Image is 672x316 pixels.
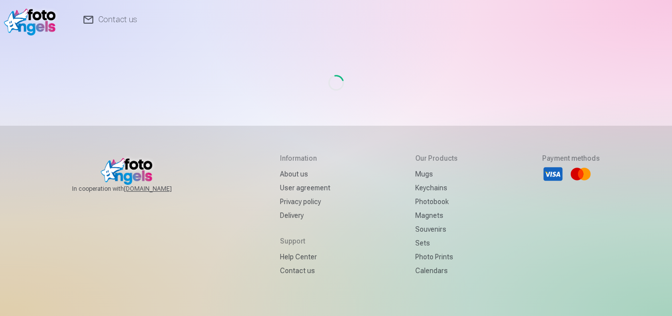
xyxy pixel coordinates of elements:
img: /v1 [4,4,61,35]
li: Visa [542,163,564,185]
li: Mastercard [570,163,592,185]
a: Delivery [280,209,330,222]
span: In cooperation with [72,185,196,193]
a: About us [280,167,330,181]
a: Contact us [280,264,330,278]
h5: Payment methods [542,153,600,163]
a: Photobook [415,195,458,209]
a: Calendars [415,264,458,278]
a: User agreement [280,181,330,195]
a: Help Center [280,250,330,264]
a: Sets [415,236,458,250]
a: Photo prints [415,250,458,264]
a: Privacy policy [280,195,330,209]
a: Mugs [415,167,458,181]
h5: Our products [415,153,458,163]
a: [DOMAIN_NAME] [124,185,196,193]
a: Magnets [415,209,458,222]
a: Keychains [415,181,458,195]
a: Souvenirs [415,222,458,236]
h5: Information [280,153,330,163]
h5: Support [280,236,330,246]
